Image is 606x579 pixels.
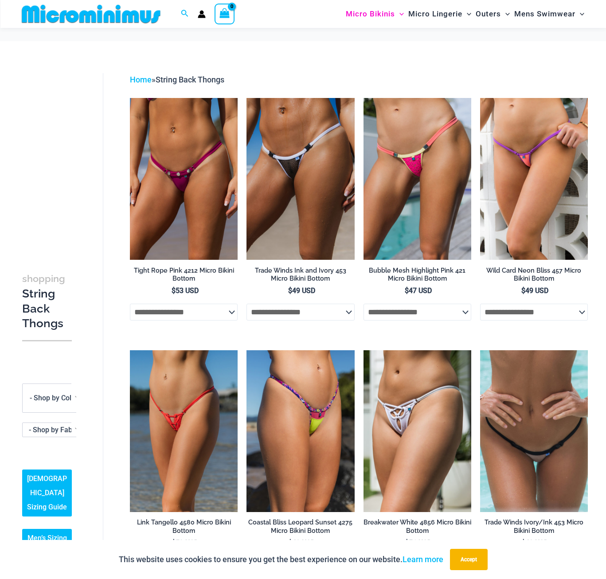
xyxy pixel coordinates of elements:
[130,350,238,512] a: Link Tangello 4580 Micro 01Link Tangello 4580 Micro 02Link Tangello 4580 Micro 02
[480,350,588,512] img: Trade Winds IvoryInk 453 Micro 02
[521,286,548,295] bdi: 49 USD
[364,98,471,260] a: Bubble Mesh Highlight Pink 421 Micro 01Bubble Mesh Highlight Pink 421 Micro 02Bubble Mesh Highlig...
[288,286,292,295] span: $
[364,518,471,538] a: Breakwater White 4856 Micro Bikini Bottom
[480,266,588,286] a: Wild Card Neon Bliss 457 Micro Bikini Bottom
[473,3,512,25] a: OutersMenu ToggleMenu Toggle
[215,4,235,24] a: View Shopping Cart, empty
[521,539,525,547] span: $
[480,350,588,512] a: Trade Winds IvoryInk 453 Micro 02Trade Winds IvoryInk 384 Top 453 Micro 06Trade Winds IvoryInk 38...
[22,273,65,284] span: shopping
[130,518,238,535] h2: Link Tangello 4580 Micro Bikini Bottom
[364,518,471,535] h2: Breakwater White 4856 Micro Bikini Bottom
[22,383,84,413] span: - Shop by Color
[405,539,409,547] span: $
[246,98,354,260] img: Tradewinds Ink and Ivory 317 Tri Top 453 Micro 03
[344,3,406,25] a: Micro BikinisMenu ToggleMenu Toggle
[130,98,238,260] a: Tight Rope Pink 319 4212 Micro 01Tight Rope Pink 319 4212 Micro 02Tight Rope Pink 319 4212 Micro 02
[22,529,72,562] a: Men’s Sizing Guide
[405,286,432,295] bdi: 47 USD
[23,423,84,437] span: - Shop by Fabric
[395,3,404,25] span: Menu Toggle
[22,469,72,516] a: [DEMOGRAPHIC_DATA] Sizing Guide
[406,3,473,25] a: Micro LingerieMenu ToggleMenu Toggle
[130,98,238,260] img: Tight Rope Pink 319 4212 Micro 01
[514,3,575,25] span: Mens Swimwear
[480,98,588,260] a: Wild Card Neon Bliss 312 Top 457 Micro 04Wild Card Neon Bliss 312 Top 457 Micro 05Wild Card Neon ...
[405,286,409,295] span: $
[22,271,72,331] h3: String Back Thongs
[172,286,176,295] span: $
[246,266,354,283] h2: Trade Winds Ink and Ivory 453 Micro Bikini Bottom
[364,350,471,512] a: Breakwater White 4856 Micro Bottom 01Breakwater White 3153 Top 4856 Micro Bottom 06Breakwater Whi...
[130,518,238,538] a: Link Tangello 4580 Micro Bikini Bottom
[172,286,199,295] bdi: 53 USD
[288,539,292,547] span: $
[172,539,199,547] bdi: 53 USD
[130,266,238,283] h2: Tight Rope Pink 4212 Micro Bikini Bottom
[364,266,471,286] a: Bubble Mesh Highlight Pink 421 Micro Bikini Bottom
[405,539,432,547] bdi: 51 USD
[364,98,471,260] img: Bubble Mesh Highlight Pink 421 Micro 01
[364,350,471,512] img: Breakwater White 4856 Micro Bottom 01
[288,539,315,547] bdi: 49 USD
[521,286,525,295] span: $
[480,518,588,538] a: Trade Winds Ivory/Ink 453 Micro Bikini Bottom
[30,394,78,402] span: - Shop by Color
[130,75,152,84] a: Home
[480,266,588,283] h2: Wild Card Neon Bliss 457 Micro Bikini Bottom
[476,3,501,25] span: Outers
[288,286,315,295] bdi: 49 USD
[130,350,238,512] img: Link Tangello 4580 Micro 01
[246,98,354,260] a: Tradewinds Ink and Ivory 317 Tri Top 453 Micro 03Tradewinds Ink and Ivory 317 Tri Top 453 Micro 0...
[22,66,102,243] iframe: TrustedSite Certified
[198,10,206,18] a: Account icon link
[246,518,354,535] h2: Coastal Bliss Leopard Sunset 4275 Micro Bikini Bottom
[501,3,510,25] span: Menu Toggle
[246,350,354,512] a: Coastal Bliss Leopard Sunset 4275 Micro Bikini 01Coastal Bliss Leopard Sunset 4275 Micro Bikini 0...
[403,555,443,564] a: Learn more
[156,75,224,84] span: String Back Thongs
[119,553,443,566] p: This website uses cookies to ensure you get the best experience on our website.
[480,518,588,535] h2: Trade Winds Ivory/Ink 453 Micro Bikini Bottom
[23,384,84,412] span: - Shop by Color
[450,549,488,570] button: Accept
[246,518,354,538] a: Coastal Bliss Leopard Sunset 4275 Micro Bikini Bottom
[172,539,176,547] span: $
[480,98,588,260] img: Wild Card Neon Bliss 312 Top 457 Micro 04
[246,350,354,512] img: Coastal Bliss Leopard Sunset 4275 Micro Bikini 01
[575,3,584,25] span: Menu Toggle
[346,3,395,25] span: Micro Bikinis
[521,539,548,547] bdi: 49 USD
[512,3,586,25] a: Mens SwimwearMenu ToggleMenu Toggle
[130,266,238,286] a: Tight Rope Pink 4212 Micro Bikini Bottom
[18,4,164,24] img: MM SHOP LOGO FLAT
[342,1,588,27] nav: Site Navigation
[130,75,224,84] span: »
[364,266,471,283] h2: Bubble Mesh Highlight Pink 421 Micro Bikini Bottom
[246,266,354,286] a: Trade Winds Ink and Ivory 453 Micro Bikini Bottom
[181,8,189,20] a: Search icon link
[22,423,84,437] span: - Shop by Fabric
[29,426,80,434] span: - Shop by Fabric
[408,3,462,25] span: Micro Lingerie
[462,3,471,25] span: Menu Toggle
